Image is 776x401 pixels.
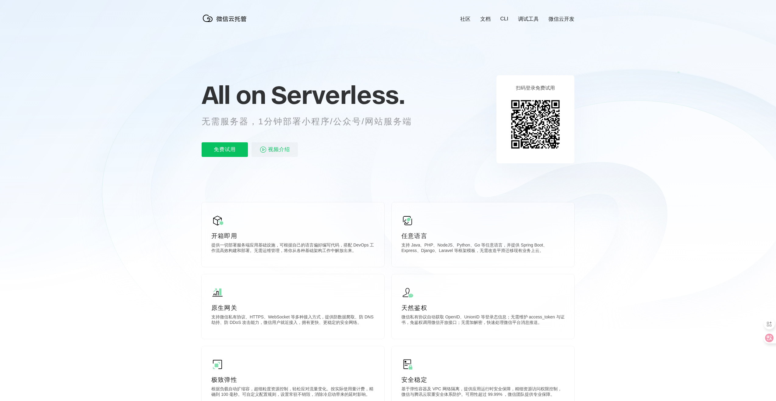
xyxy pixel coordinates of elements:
[500,16,508,22] a: CLI
[268,142,290,157] span: 视频介绍
[202,115,423,128] p: 无需服务器，1分钟部署小程序/公众号/网站服务端
[202,20,250,25] a: 微信云托管
[518,16,539,23] a: 调试工具
[516,85,555,91] p: 扫码登录免费试用
[401,303,565,312] p: 天然鉴权
[480,16,491,23] a: 文档
[460,16,471,23] a: 社区
[401,386,565,399] p: 基于弹性容器及 VPC 网络隔离，提供应用运行时安全保障，精细资源访问权限控制，微信与腾讯云双重安全体系防护。可用性超过 99.99% ，微信团队提供专业保障。
[211,232,375,240] p: 开箱即用
[211,314,375,327] p: 支持微信私有协议、HTTPS、WebSocket 等多种接入方式，提供防数据爬取、防 DNS 劫持、防 DDoS 攻击能力，微信用户就近接入，拥有更快、更稳定的安全网络。
[401,232,565,240] p: 任意语言
[202,142,248,157] p: 免费试用
[401,314,565,327] p: 微信私有协议自动获取 OpenID、UnionID 等登录态信息；无需维护 access_token 与证书，免鉴权调用微信开放接口；无需加解密，快速处理微信平台消息推送。
[211,386,375,399] p: 根据负载自动扩缩容，超细粒度资源控制，轻松应对流量变化。按实际使用量计费，精确到 100 毫秒。可自定义配置规则，设置常驻不销毁，消除冷启动带来的延时影响。
[202,80,265,110] span: All on
[548,16,574,23] a: 微信云开发
[211,303,375,312] p: 原生网关
[401,243,565,255] p: 支持 Java、PHP、NodeJS、Python、Go 等任意语言，并提供 Spring Boot、Express、Django、Laravel 等框架模板，无需改造平滑迁移现有业务上云。
[211,243,375,255] p: 提供一切部署服务端应用基础设施，可根据自己的语言偏好编写代码，搭配 DevOps 工作流高效构建和部署。无需运维管理，将你从各种基础架构工作中解放出来。
[202,12,250,24] img: 微信云托管
[211,375,375,384] p: 极致弹性
[271,80,405,110] span: Serverless.
[401,375,565,384] p: 安全稳定
[259,146,267,153] img: video_play.svg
